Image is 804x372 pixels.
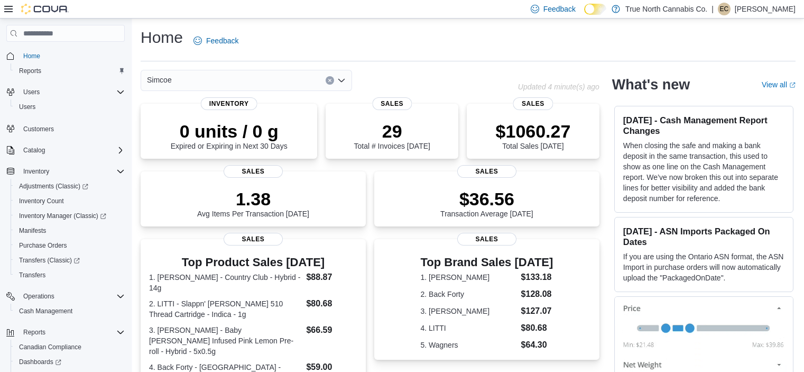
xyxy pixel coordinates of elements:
[11,253,129,268] a: Transfers (Classic)
[23,292,54,301] span: Operations
[15,65,45,77] a: Reports
[15,180,125,193] span: Adjustments (Classic)
[15,356,66,368] a: Dashboards
[421,323,517,333] dt: 4. LITTI
[19,290,125,303] span: Operations
[625,3,707,15] p: True North Cannabis Co.
[440,188,533,210] p: $36.56
[15,356,125,368] span: Dashboards
[15,269,50,282] a: Transfers
[11,340,129,355] button: Canadian Compliance
[19,122,125,135] span: Customers
[19,86,125,98] span: Users
[15,305,125,317] span: Cash Management
[15,210,125,222] span: Inventory Manager (Classic)
[197,188,309,210] p: 1.38
[11,223,129,238] button: Manifests
[19,226,46,235] span: Manifests
[149,272,302,293] dt: 1. [PERSON_NAME] - Country Club - Hybrid - 14g
[2,164,129,179] button: Inventory
[206,35,238,46] span: Feedback
[23,146,45,155] span: Catalog
[306,324,357,337] dd: $66.59
[457,165,516,178] span: Sales
[15,269,125,282] span: Transfers
[19,307,72,315] span: Cash Management
[354,121,430,142] p: 29
[623,251,784,283] p: If you are using the Ontario ASN format, the ASN Import in purchase orders will now automatically...
[19,67,41,75] span: Reports
[147,74,172,86] span: Simcoe
[421,272,517,283] dt: 1. [PERSON_NAME]
[15,180,93,193] a: Adjustments (Classic)
[11,355,129,369] a: Dashboards
[421,306,517,316] dt: 3. [PERSON_NAME]
[711,3,714,15] p: |
[201,97,257,110] span: Inventory
[15,210,110,222] a: Inventory Manager (Classic)
[19,212,106,220] span: Inventory Manager (Classic)
[149,298,302,320] dt: 2. LITTI - Slappn' [PERSON_NAME] 510 Thread Cartridge - Indica - 1g
[11,208,129,223] a: Inventory Manager (Classic)
[21,4,69,14] img: Cova
[23,328,45,337] span: Reports
[15,195,68,207] a: Inventory Count
[15,341,125,353] span: Canadian Compliance
[421,289,517,300] dt: 2. Back Forty
[149,256,357,269] h3: Top Product Sales [DATE]
[15,101,40,113] a: Users
[306,297,357,310] dd: $80.68
[496,121,571,142] p: $1060.27
[543,4,576,14] span: Feedback
[11,194,129,208] button: Inventory Count
[11,63,129,78] button: Reports
[224,233,283,246] span: Sales
[19,241,67,250] span: Purchase Orders
[306,271,357,284] dd: $88.87
[15,224,125,237] span: Manifests
[735,3,796,15] p: [PERSON_NAME]
[720,3,729,15] span: EC
[224,165,283,178] span: Sales
[19,326,50,339] button: Reports
[421,256,553,269] h3: Top Brand Sales [DATE]
[23,88,40,96] span: Users
[2,289,129,304] button: Operations
[612,76,690,93] h2: What's new
[15,305,77,317] a: Cash Management
[197,188,309,218] div: Avg Items Per Transaction [DATE]
[440,188,533,218] div: Transaction Average [DATE]
[15,239,125,252] span: Purchase Orders
[457,233,516,246] span: Sales
[496,121,571,150] div: Total Sales [DATE]
[718,3,731,15] div: Elizabeth Cullen
[15,254,84,267] a: Transfers (Classic)
[623,140,784,204] p: When closing the safe and making a bank deposit in the same transaction, this used to show as one...
[518,83,599,91] p: Updated 4 minute(s) ago
[19,103,35,111] span: Users
[762,80,796,89] a: View allExternal link
[19,123,58,135] a: Customers
[23,125,54,133] span: Customers
[171,121,288,150] div: Expired or Expiring in Next 30 Days
[354,121,430,150] div: Total # Invoices [DATE]
[11,304,129,319] button: Cash Management
[2,85,129,99] button: Users
[11,99,129,114] button: Users
[19,290,59,303] button: Operations
[421,340,517,350] dt: 5. Wagners
[149,325,302,357] dt: 3. [PERSON_NAME] - Baby [PERSON_NAME] Infused Pink Lemon Pre-roll - Hybrid - 5x0.5g
[19,256,80,265] span: Transfers (Classic)
[2,121,129,136] button: Customers
[15,101,125,113] span: Users
[189,30,243,51] a: Feedback
[19,271,45,279] span: Transfers
[19,86,44,98] button: Users
[513,97,553,110] span: Sales
[19,182,88,190] span: Adjustments (Classic)
[337,76,346,85] button: Open list of options
[15,254,125,267] span: Transfers (Classic)
[2,143,129,158] button: Catalog
[171,121,288,142] p: 0 units / 0 g
[19,165,125,178] span: Inventory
